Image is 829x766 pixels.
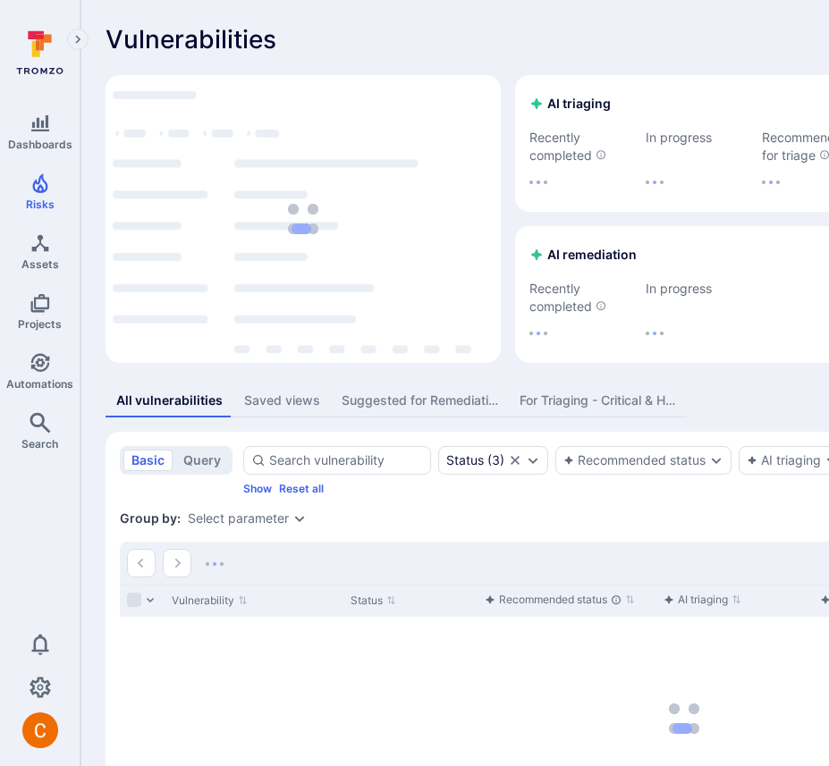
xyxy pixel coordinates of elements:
[529,181,547,184] img: Loading...
[188,511,289,526] button: Select parameter
[747,453,821,467] button: AI triaging
[485,593,635,607] button: Sort by function header() { return /*#__PURE__*/react__WEBPACK_IMPORTED_MODULE_0__.createElement(...
[127,549,156,577] button: Go to the previous page
[446,453,484,467] div: Status
[646,280,751,298] span: In progress
[106,75,501,363] div: Top integrations by vulnerabilities
[520,391,676,409] div: For Triaging - Critical & High SCA Vulns
[646,181,664,184] img: Loading...
[123,450,173,471] button: basic
[106,25,276,54] span: Vulnerabilities
[529,280,635,316] span: Recently completed
[8,138,72,151] span: Dashboards
[446,453,504,467] button: Status(3)
[127,593,141,607] span: Select all rows
[206,562,224,566] img: Loading...
[485,591,622,609] div: Recommended status
[188,511,307,526] div: grouping parameters
[244,391,320,409] div: Saved views
[175,450,229,471] button: query
[446,453,504,467] div: ( 3 )
[351,593,396,608] button: Sort by Status
[279,482,324,495] button: Reset all
[664,591,728,609] div: AI triaging
[243,482,272,495] button: Show
[288,204,318,234] img: Loading...
[596,300,606,311] svg: AI remediated vulnerabilities in the last 7 days
[762,181,780,184] img: Loading...
[664,593,741,607] button: Sort by function header() { return /*#__PURE__*/react__WEBPACK_IMPORTED_MODULE_0__.createElement(...
[529,129,635,164] span: Recently completed
[529,95,611,113] h2: AI triaging
[21,437,58,450] span: Search
[292,511,307,526] button: Expand dropdown
[26,198,55,211] span: Risks
[529,246,637,264] h2: AI remediation
[596,149,606,160] svg: AI triaged vulnerabilities in the last 7 days
[709,453,723,467] button: Expand dropdown
[508,453,522,467] button: Clear selection
[67,29,89,50] button: Expand navigation menu
[563,453,706,467] button: Recommended status
[22,712,58,748] div: Camilo Rivera
[6,377,73,391] span: Automations
[22,712,58,748] img: ACg8ocJuq_DPPTkXyD9OlTnVLvDrpObecjcADscmEHLMiTyEnTELew=s96-c
[269,451,423,469] input: Search vulnerability
[172,593,248,608] button: Sort by Vulnerability
[342,391,498,409] div: Suggested for Remediation
[529,332,547,335] img: Loading...
[526,453,540,467] button: Expand dropdown
[116,391,223,409] div: All vulnerabilities
[646,332,664,335] img: Loading...
[18,317,62,331] span: Projects
[113,82,494,356] div: loading spinner
[646,129,751,147] span: In progress
[120,509,181,527] span: Group by:
[21,257,59,271] span: Assets
[72,32,84,47] i: Expand navigation menu
[163,549,191,577] button: Go to the next page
